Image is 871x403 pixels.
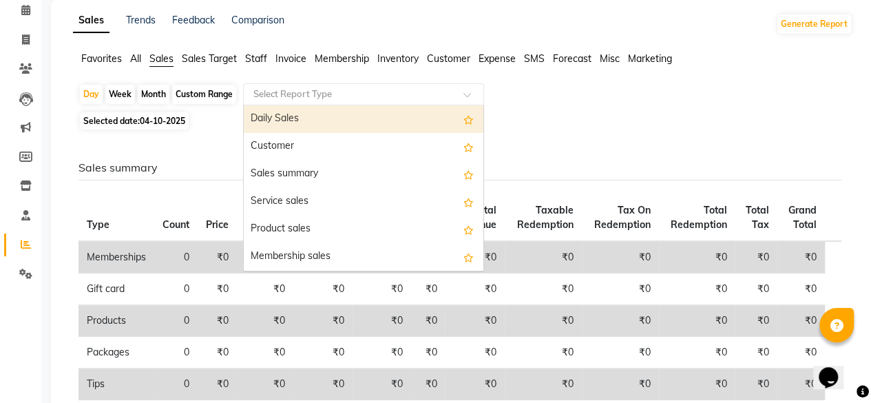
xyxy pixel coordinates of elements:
span: Add this report to Favorites List [463,249,474,265]
span: Type [87,218,109,231]
span: Forecast [553,52,591,65]
td: ₹0 [353,369,411,400]
td: ₹0 [237,369,293,400]
td: ₹0 [445,337,504,369]
td: ₹0 [735,273,777,305]
span: Favorites [81,52,122,65]
td: ₹0 [505,337,583,369]
span: Marketing [628,52,672,65]
td: ₹0 [353,337,411,369]
td: 0 [154,241,198,273]
a: Sales [73,8,109,33]
span: Add this report to Favorites List [463,111,474,127]
td: ₹0 [237,273,293,305]
span: Misc [600,52,620,65]
span: 04-10-2025 [140,116,185,126]
span: Staff [245,52,267,65]
td: 0 [154,273,198,305]
span: Tax On Redemption [594,204,651,231]
td: ₹0 [582,305,659,337]
td: ₹0 [735,369,777,400]
td: Memberships [78,241,154,273]
td: ₹0 [777,305,825,337]
a: Comparison [231,14,284,26]
span: Add this report to Favorites List [463,138,474,155]
div: Membership sales [244,243,483,271]
span: Add this report to Favorites List [463,221,474,238]
td: ₹0 [445,369,504,400]
td: ₹0 [237,337,293,369]
td: ₹0 [445,305,504,337]
span: Add this report to Favorites List [463,194,474,210]
td: ₹0 [777,337,825,369]
div: Daily Sales [244,105,483,133]
span: Sales [149,52,174,65]
span: Inventory [377,52,419,65]
td: ₹0 [505,273,583,305]
td: 0 [154,305,198,337]
td: ₹0 [582,369,659,400]
td: Products [78,305,154,337]
td: ₹0 [582,241,659,273]
td: ₹0 [659,273,735,305]
span: Price [206,218,229,231]
td: ₹0 [735,337,777,369]
td: ₹0 [505,241,583,273]
span: SMS [524,52,545,65]
span: Total Tax [746,204,769,231]
td: Packages [78,337,154,369]
iframe: chat widget [813,348,857,389]
td: ₹0 [582,337,659,369]
span: Count [162,218,189,231]
td: ₹0 [777,369,825,400]
td: ₹0 [293,305,353,337]
td: ₹0 [411,337,445,369]
td: ₹0 [735,241,777,273]
div: Custom Range [172,85,236,104]
td: ₹0 [293,273,353,305]
td: ₹0 [237,241,293,273]
td: ₹0 [582,273,659,305]
div: Month [138,85,169,104]
ng-dropdown-panel: Options list [243,105,484,271]
td: ₹0 [293,337,353,369]
td: ₹0 [411,305,445,337]
span: Grand Total [788,204,817,231]
td: 0 [154,369,198,400]
td: ₹0 [777,273,825,305]
span: Add this report to Favorites List [463,166,474,183]
div: Week [105,85,135,104]
td: ₹0 [777,241,825,273]
span: Expense [479,52,516,65]
span: All [130,52,141,65]
span: Customer [427,52,470,65]
span: Selected date: [80,112,189,130]
td: ₹0 [411,369,445,400]
div: Product sales [244,216,483,243]
td: ₹0 [659,241,735,273]
td: ₹0 [198,369,237,400]
td: ₹0 [659,337,735,369]
a: Trends [126,14,156,26]
a: Feedback [172,14,215,26]
td: Gift card [78,273,154,305]
td: ₹0 [505,305,583,337]
td: ₹0 [293,369,353,400]
div: Service sales [244,188,483,216]
td: ₹0 [198,337,237,369]
td: ₹0 [198,273,237,305]
div: Sales summary [244,161,483,188]
td: ₹0 [659,369,735,400]
td: ₹0 [505,369,583,400]
span: Taxable Redemption [517,204,574,231]
div: Day [80,85,103,104]
span: Sales Target [182,52,237,65]
td: ₹0 [411,273,445,305]
td: ₹0 [659,305,735,337]
button: Generate Report [777,14,851,34]
td: ₹0 [353,305,411,337]
td: ₹0 [353,273,411,305]
td: ₹0 [735,305,777,337]
td: 0 [154,337,198,369]
td: ₹0 [198,241,237,273]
